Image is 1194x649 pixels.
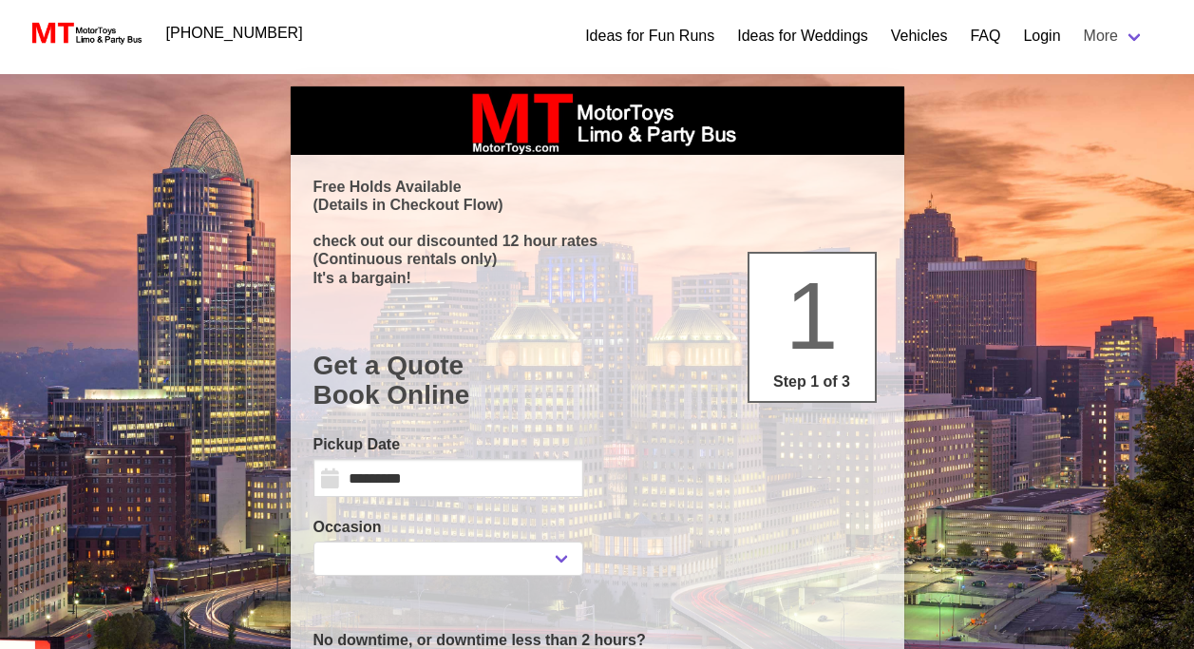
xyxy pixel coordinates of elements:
[891,25,948,48] a: Vehicles
[757,371,867,393] p: Step 1 of 3
[313,351,881,410] h1: Get a Quote Book Online
[313,196,881,214] p: (Details in Checkout Flow)
[313,232,881,250] p: check out our discounted 12 hour rates
[313,250,881,268] p: (Continuous rentals only)
[737,25,868,48] a: Ideas for Weddings
[585,25,714,48] a: Ideas for Fun Runs
[27,20,143,47] img: MotorToys Logo
[786,262,839,369] span: 1
[313,433,583,456] label: Pickup Date
[313,516,583,539] label: Occasion
[313,178,881,196] p: Free Holds Available
[455,86,740,155] img: box_logo_brand.jpeg
[1023,25,1060,48] a: Login
[313,269,881,287] p: It's a bargain!
[970,25,1000,48] a: FAQ
[1072,17,1156,55] a: More
[155,14,314,52] a: [PHONE_NUMBER]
